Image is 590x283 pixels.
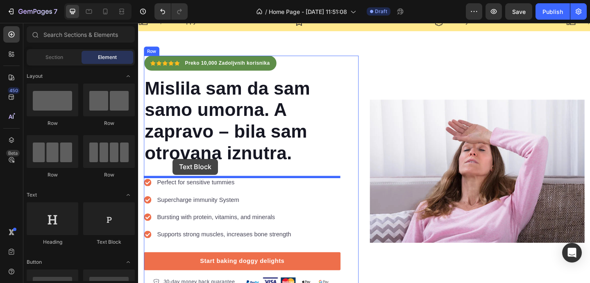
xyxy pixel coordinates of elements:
[265,7,267,16] span: /
[6,150,20,156] div: Beta
[98,54,117,61] span: Element
[83,171,135,179] div: Row
[122,256,135,269] span: Toggle open
[45,54,63,61] span: Section
[27,171,78,179] div: Row
[3,3,61,20] button: 7
[375,8,387,15] span: Draft
[122,188,135,201] span: Toggle open
[27,191,37,199] span: Text
[27,72,43,80] span: Layout
[505,3,532,20] button: Save
[512,8,526,15] span: Save
[27,120,78,127] div: Row
[562,243,582,263] div: Open Intercom Messenger
[83,120,135,127] div: Row
[269,7,347,16] span: Home Page - [DATE] 11:51:08
[536,3,570,20] button: Publish
[138,23,590,283] iframe: Design area
[27,238,78,246] div: Heading
[542,7,563,16] div: Publish
[8,87,20,94] div: 450
[27,258,42,266] span: Button
[83,238,135,246] div: Text Block
[122,70,135,83] span: Toggle open
[27,26,135,43] input: Search Sections & Elements
[54,7,57,16] p: 7
[154,3,188,20] div: Undo/Redo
